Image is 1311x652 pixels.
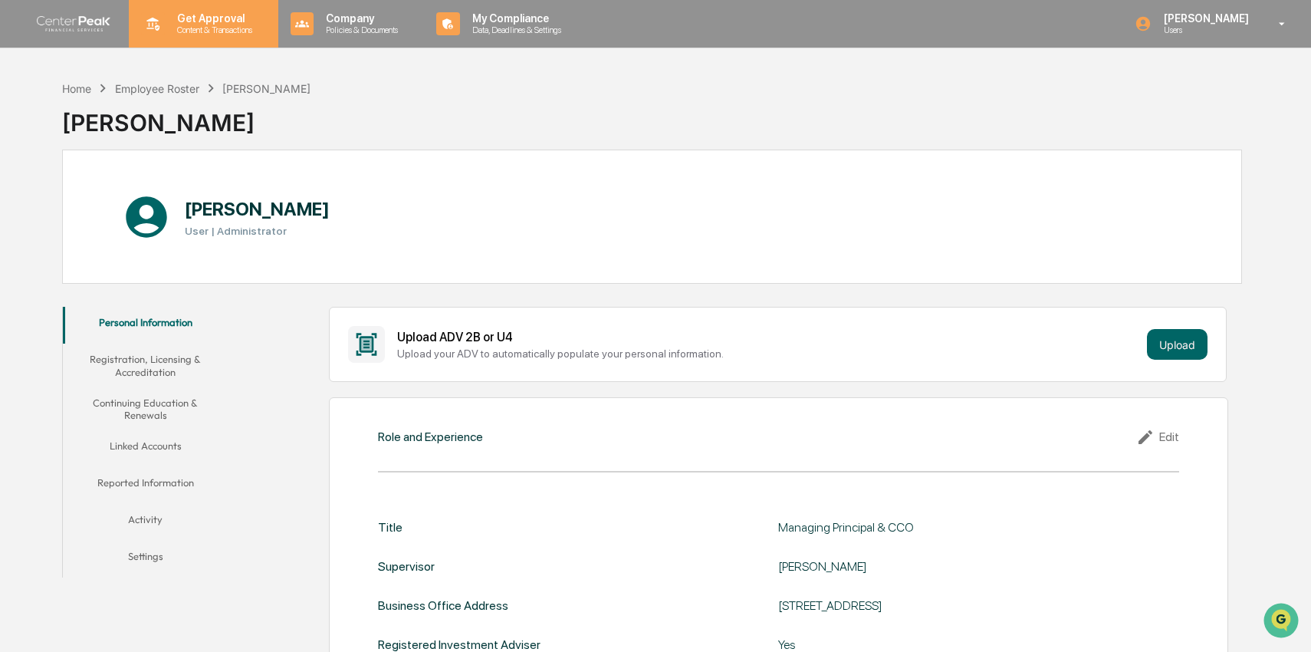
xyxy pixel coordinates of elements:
h1: [PERSON_NAME] [185,198,330,220]
div: We're available if you need us! [52,133,194,145]
button: Linked Accounts [63,430,227,467]
div: 🔎 [15,224,28,236]
button: Start new chat [261,122,279,140]
div: Yes [778,637,1161,652]
div: 🗄️ [111,195,123,207]
p: Content & Transactions [165,25,260,35]
p: Get Approval [165,12,260,25]
p: Data, Deadlines & Settings [460,25,569,35]
div: [STREET_ADDRESS] [778,598,1161,613]
a: 🖐️Preclearance [9,187,105,215]
div: [PERSON_NAME] [778,559,1161,574]
button: Registration, Licensing & Accreditation [63,344,227,387]
div: Role and Experience [378,430,483,444]
p: Company [314,12,406,25]
div: secondary tabs example [63,307,227,578]
div: Employee Roster [115,82,199,95]
button: Reported Information [63,467,227,504]
h3: User | Administrator [185,225,330,237]
div: Registered Investment Adviser [378,637,540,652]
div: Start new chat [52,117,251,133]
p: My Compliance [460,12,569,25]
iframe: Open customer support [1262,601,1303,643]
div: Supervisor [378,559,435,574]
div: Edit [1136,428,1179,446]
div: Business Office Address [378,598,508,613]
span: Data Lookup [31,222,97,238]
div: Upload ADV 2B or U4 [397,330,1142,344]
span: Attestations [127,193,190,209]
p: Users [1152,25,1257,35]
img: logo [37,16,110,32]
p: Policies & Documents [314,25,406,35]
a: 🗄️Attestations [105,187,196,215]
a: 🔎Data Lookup [9,216,103,244]
div: Upload your ADV to automatically populate your personal information. [397,347,1142,360]
div: Title [378,520,402,535]
span: Preclearance [31,193,99,209]
img: 1746055101610-c473b297-6a78-478c-a979-82029cc54cd1 [15,117,43,145]
p: How can we help? [15,32,279,57]
p: [PERSON_NAME] [1152,12,1257,25]
span: Pylon [153,260,186,272]
a: Powered byPylon [108,259,186,272]
button: Upload [1147,329,1207,360]
div: Home [62,82,91,95]
div: 🖐️ [15,195,28,207]
div: [PERSON_NAME] [62,97,310,137]
button: Settings [63,541,227,578]
div: Managing Principal & CCO [778,520,1161,535]
button: Personal Information [63,307,227,344]
div: [PERSON_NAME] [222,82,310,95]
button: Continuing Education & Renewals [63,387,227,431]
button: Activity [63,504,227,541]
